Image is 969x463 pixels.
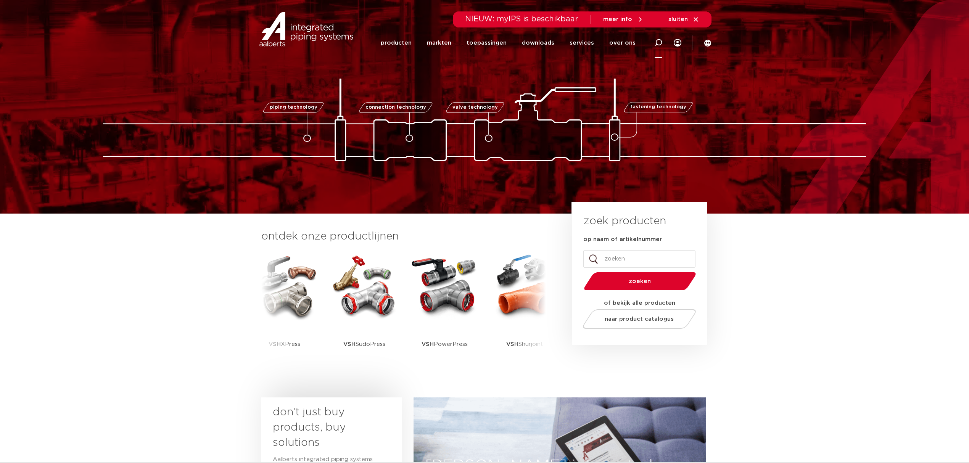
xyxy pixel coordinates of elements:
span: valve technology [452,105,497,110]
strong: VSH [269,341,281,347]
span: NIEUW: myIPS is beschikbaar [465,15,578,23]
a: naar product catalogus [581,309,698,329]
h3: don’t just buy products, buy solutions [273,405,377,450]
a: meer info [603,16,644,23]
h3: ontdek onze productlijnen [261,229,546,244]
a: VSHSudoPress [330,252,399,368]
a: VSHXPress [250,252,319,368]
input: zoeken [583,250,695,268]
span: connection technology [365,105,426,110]
div: my IPS [674,27,681,58]
a: sluiten [668,16,699,23]
a: markten [427,27,451,58]
button: zoeken [581,272,699,291]
a: services [570,27,594,58]
p: SudoPress [343,320,385,368]
a: toepassingen [467,27,507,58]
span: sluiten [668,16,688,22]
label: op naam of artikelnummer [583,236,662,243]
span: piping technology [269,105,317,110]
a: VSHShurjoint [490,252,559,368]
strong: VSH [343,341,356,347]
span: naar product catalogus [605,316,674,322]
nav: Menu [381,27,636,58]
strong: VSH [422,341,434,347]
a: VSHPowerPress [410,252,479,368]
p: PowerPress [422,320,468,368]
a: producten [381,27,412,58]
span: meer info [603,16,632,22]
p: Shurjoint [506,320,543,368]
span: zoeken [604,278,676,284]
a: downloads [522,27,554,58]
h3: zoek producten [583,214,666,229]
p: XPress [269,320,300,368]
a: over ons [609,27,636,58]
strong: of bekijk alle producten [604,300,675,306]
span: fastening technology [630,105,686,110]
strong: VSH [506,341,518,347]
